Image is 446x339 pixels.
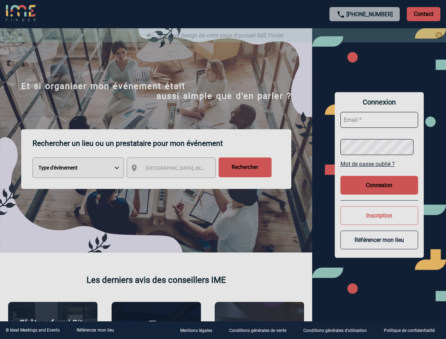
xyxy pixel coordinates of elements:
[174,327,224,334] a: Mentions légales
[77,328,114,333] a: Référencer mon lieu
[6,328,60,333] div: © Ideal Meetings and Events
[224,327,298,334] a: Conditions générales de vente
[384,328,435,333] p: Politique de confidentialité
[298,327,378,334] a: Conditions générales d'utilisation
[303,328,367,333] p: Conditions générales d'utilisation
[180,328,212,333] p: Mentions légales
[378,327,446,334] a: Politique de confidentialité
[229,328,286,333] p: Conditions générales de vente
